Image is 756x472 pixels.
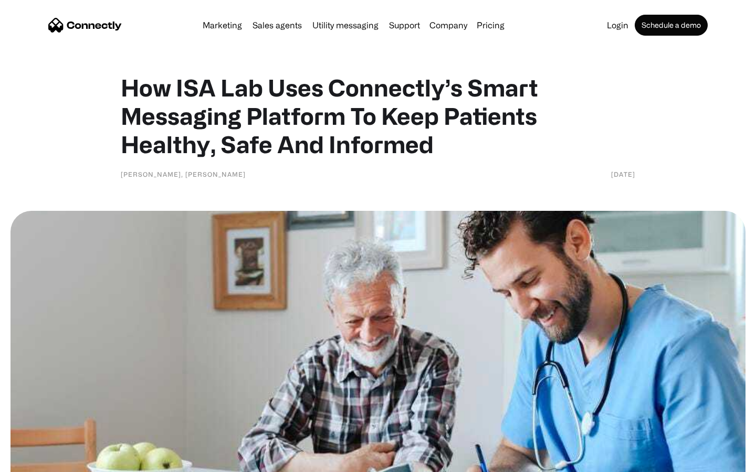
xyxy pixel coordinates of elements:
[198,21,246,29] a: Marketing
[603,21,633,29] a: Login
[121,73,635,158] h1: How ISA Lab Uses Connectly’s Smart Messaging Platform To Keep Patients Healthy, Safe And Informed
[426,18,470,33] div: Company
[10,454,63,468] aside: Language selected: English
[429,18,467,33] div: Company
[635,15,708,36] a: Schedule a demo
[472,21,509,29] a: Pricing
[308,21,383,29] a: Utility messaging
[121,169,246,179] div: [PERSON_NAME], [PERSON_NAME]
[385,21,424,29] a: Support
[611,169,635,179] div: [DATE]
[21,454,63,468] ul: Language list
[248,21,306,29] a: Sales agents
[48,17,122,33] a: home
